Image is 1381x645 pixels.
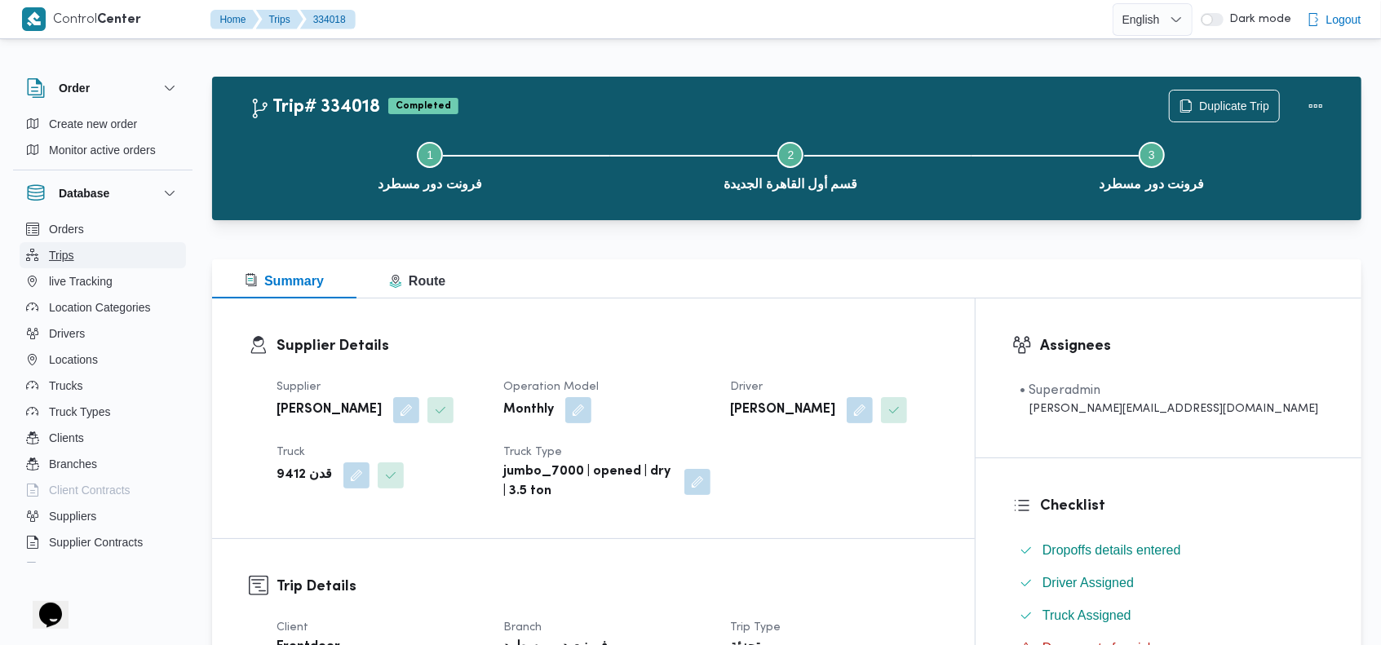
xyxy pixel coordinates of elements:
[16,580,69,629] iframe: chat widget
[250,122,610,207] button: فرونت دور مسطرد
[22,7,46,31] img: X8yXhbKr1z7QwAAAABJRU5ErkJggg==
[427,148,433,161] span: 1
[1224,13,1292,26] span: Dark mode
[1013,603,1325,629] button: Truck Assigned
[20,425,186,451] button: Clients
[724,175,857,194] span: قسم أول القاهرة الجديدة
[730,400,835,420] b: [PERSON_NAME]
[26,78,179,98] button: Order
[1326,10,1361,29] span: Logout
[59,183,109,203] h3: Database
[20,111,186,137] button: Create new order
[20,477,186,503] button: Client Contracts
[1099,175,1204,194] span: فرونت دور مسطرد
[49,350,98,369] span: Locations
[49,559,90,578] span: Devices
[20,503,186,529] button: Suppliers
[503,400,554,420] b: Monthly
[1042,606,1131,625] span: Truck Assigned
[20,529,186,555] button: Supplier Contracts
[277,466,332,485] b: قدن 9412
[49,428,84,448] span: Clients
[20,242,186,268] button: Trips
[300,10,356,29] button: 334018
[49,324,85,343] span: Drivers
[277,447,305,457] span: Truck
[49,272,113,291] span: live Tracking
[256,10,303,29] button: Trips
[49,245,74,265] span: Trips
[1299,90,1332,122] button: Actions
[1042,541,1181,560] span: Dropoffs details entered
[503,622,542,633] span: Branch
[1020,381,1318,400] div: • Superadmin
[20,347,186,373] button: Locations
[503,462,673,501] b: jumbo_7000 | opened | dry | 3.5 ton
[1040,335,1325,357] h3: Assignees
[245,274,324,288] span: Summary
[20,216,186,242] button: Orders
[396,101,451,111] b: Completed
[49,454,97,474] span: Branches
[20,399,186,425] button: Truck Types
[20,268,186,294] button: live Tracking
[1042,608,1131,622] span: Truck Assigned
[277,335,938,357] h3: Supplier Details
[1020,400,1318,417] div: [PERSON_NAME][EMAIL_ADDRESS][DOMAIN_NAME]
[26,183,179,203] button: Database
[972,122,1332,207] button: فرونت دور مسطرد
[1013,537,1325,563] button: Dropoffs details entered
[49,506,96,526] span: Suppliers
[1149,148,1155,161] span: 3
[250,97,380,118] h2: Trip# 334018
[1020,381,1318,417] span: • Superadmin mohamed.nabil@illa.com.eg
[277,382,321,392] span: Supplier
[20,137,186,163] button: Monitor active orders
[277,576,938,598] h3: Trip Details
[49,298,151,317] span: Location Categories
[1040,495,1325,517] h3: Checklist
[49,114,137,134] span: Create new order
[730,382,763,392] span: Driver
[1013,570,1325,596] button: Driver Assigned
[98,14,142,26] b: Center
[503,447,562,457] span: Truck Type
[49,376,82,395] span: Trucks
[13,216,193,569] div: Database
[13,111,193,170] div: Order
[1199,96,1269,116] span: Duplicate Trip
[49,402,110,422] span: Truck Types
[20,555,186,581] button: Devices
[49,480,131,500] span: Client Contracts
[210,10,259,29] button: Home
[388,98,458,114] span: Completed
[389,274,445,288] span: Route
[277,622,308,633] span: Client
[277,400,382,420] b: [PERSON_NAME]
[20,373,186,399] button: Trucks
[59,78,90,98] h3: Order
[1300,3,1368,36] button: Logout
[1169,90,1280,122] button: Duplicate Trip
[1042,576,1134,590] span: Driver Assigned
[20,294,186,320] button: Location Categories
[1042,543,1181,557] span: Dropoffs details entered
[20,320,186,347] button: Drivers
[503,382,599,392] span: Operation Model
[1042,573,1134,593] span: Driver Assigned
[49,140,156,160] span: Monitor active orders
[610,122,971,207] button: قسم أول القاهرة الجديدة
[730,622,781,633] span: Trip Type
[49,219,84,239] span: Orders
[788,148,795,161] span: 2
[378,175,483,194] span: فرونت دور مسطرد
[20,451,186,477] button: Branches
[49,532,143,552] span: Supplier Contracts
